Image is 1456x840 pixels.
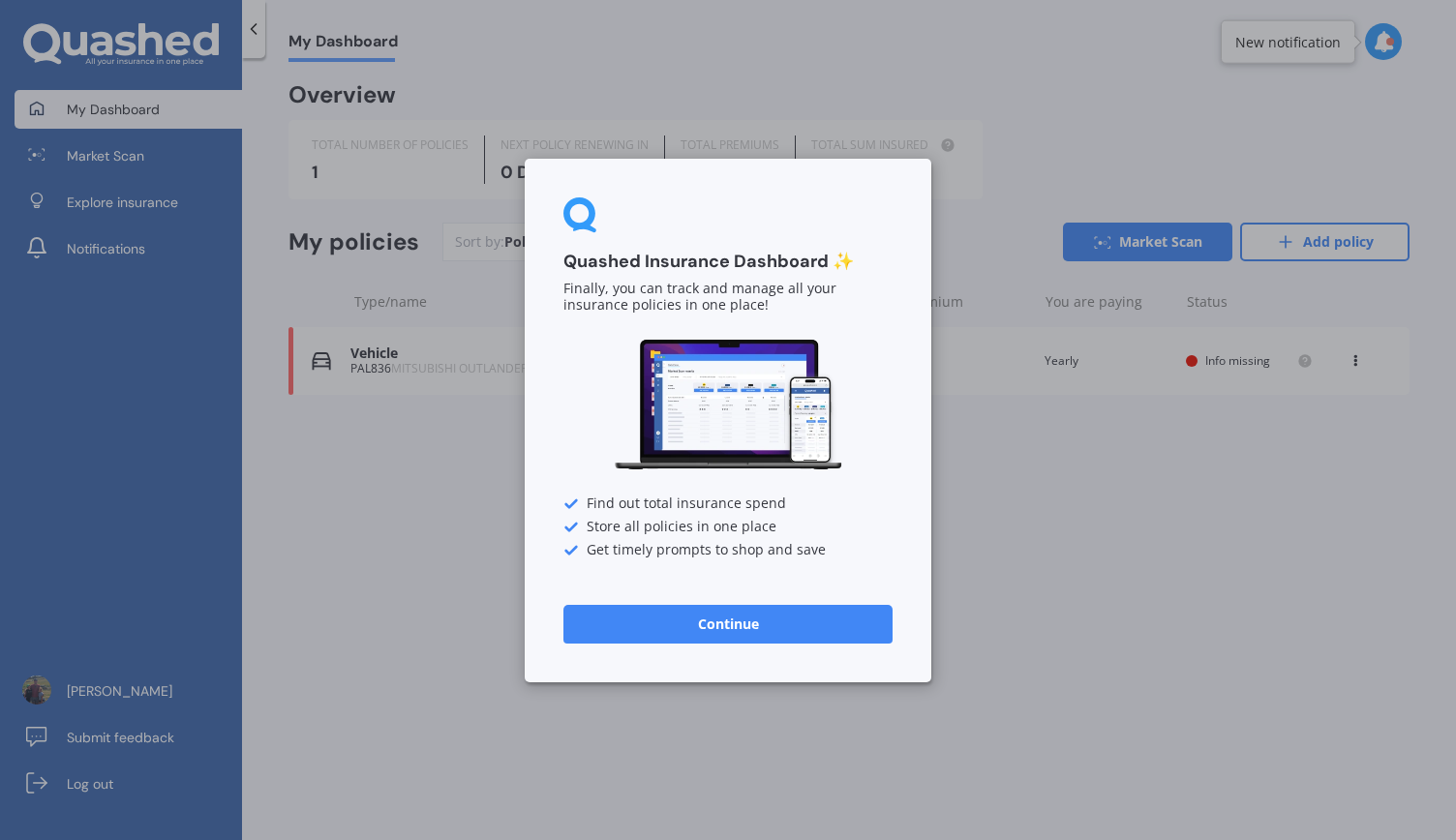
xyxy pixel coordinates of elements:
[563,495,893,511] div: Find out total insurance spend
[612,337,844,473] img: Dashboard
[563,604,893,643] button: Continue
[563,251,893,273] h3: Quashed Insurance Dashboard ✨
[563,542,893,557] div: Get timely prompts to shop and save
[563,519,893,534] div: Store all policies in one place
[563,281,893,314] p: Finally, you can track and manage all your insurance policies in one place!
